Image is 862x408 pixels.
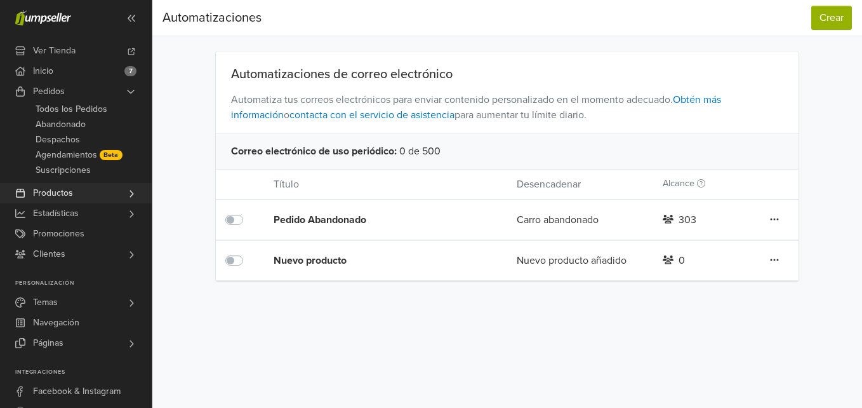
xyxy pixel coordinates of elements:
div: Carro abandonado [507,212,653,228]
span: Todos los Pedidos [36,102,107,117]
span: Despachos [36,132,80,147]
div: Pedido Abandonado [274,212,468,228]
div: 0 de 500 [216,133,799,169]
button: Crear [811,6,852,30]
span: Navegación [33,313,79,333]
div: 0 [679,253,685,268]
label: Alcance [663,177,705,191]
span: Ver Tienda [33,41,76,61]
span: Correo electrónico de uso periódico : [231,144,397,159]
span: Abandonado [36,117,86,132]
span: Temas [33,292,58,313]
div: Automatizaciones de correo electrónico [216,67,799,82]
div: Desencadenar [507,177,653,192]
span: Productos [33,183,73,203]
span: Beta [100,150,123,160]
span: Estadísticas [33,203,79,224]
span: Páginas [33,333,63,353]
span: Clientes [33,244,65,264]
p: Integraciones [15,369,152,376]
span: 7 [124,66,136,76]
span: Automatiza tus correos electrónicos para enviar contenido personalizado en el momento adecuado. o... [216,82,799,133]
span: Pedidos [33,81,65,102]
div: 303 [679,212,696,228]
p: Personalización [15,280,152,287]
span: Inicio [33,61,53,81]
span: Facebook & Instagram [33,381,121,402]
div: Nuevo producto añadido [507,253,653,268]
span: Agendamientos [36,147,97,163]
a: contacta con el servicio de asistencia [289,109,454,121]
div: Nuevo producto [274,253,468,268]
span: Promociones [33,224,84,244]
div: Título [264,177,507,192]
div: Automatizaciones [162,5,262,31]
span: Suscripciones [36,163,91,178]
